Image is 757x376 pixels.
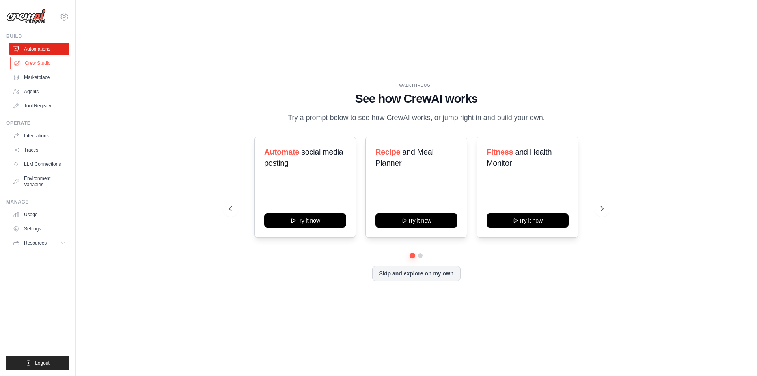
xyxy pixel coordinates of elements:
[375,213,457,228] button: Try it now
[6,120,69,126] div: Operate
[9,237,69,249] button: Resources
[487,148,552,167] span: and Health Monitor
[6,9,46,24] img: Logo
[6,356,69,370] button: Logout
[9,208,69,221] a: Usage
[487,213,569,228] button: Try it now
[9,223,69,235] a: Settings
[6,199,69,205] div: Manage
[9,172,69,191] a: Environment Variables
[35,360,50,366] span: Logout
[9,43,69,55] a: Automations
[375,148,400,156] span: Recipe
[9,71,69,84] a: Marketplace
[6,33,69,39] div: Build
[9,99,69,112] a: Tool Registry
[24,240,47,246] span: Resources
[229,92,604,106] h1: See how CrewAI works
[229,82,604,88] div: WALKTHROUGH
[9,144,69,156] a: Traces
[264,148,299,156] span: Automate
[264,148,343,167] span: social media posting
[375,148,433,167] span: and Meal Planner
[372,266,460,281] button: Skip and explore on my own
[264,213,346,228] button: Try it now
[9,85,69,98] a: Agents
[9,158,69,170] a: LLM Connections
[284,112,549,123] p: Try a prompt below to see how CrewAI works, or jump right in and build your own.
[9,129,69,142] a: Integrations
[487,148,513,156] span: Fitness
[10,57,70,69] a: Crew Studio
